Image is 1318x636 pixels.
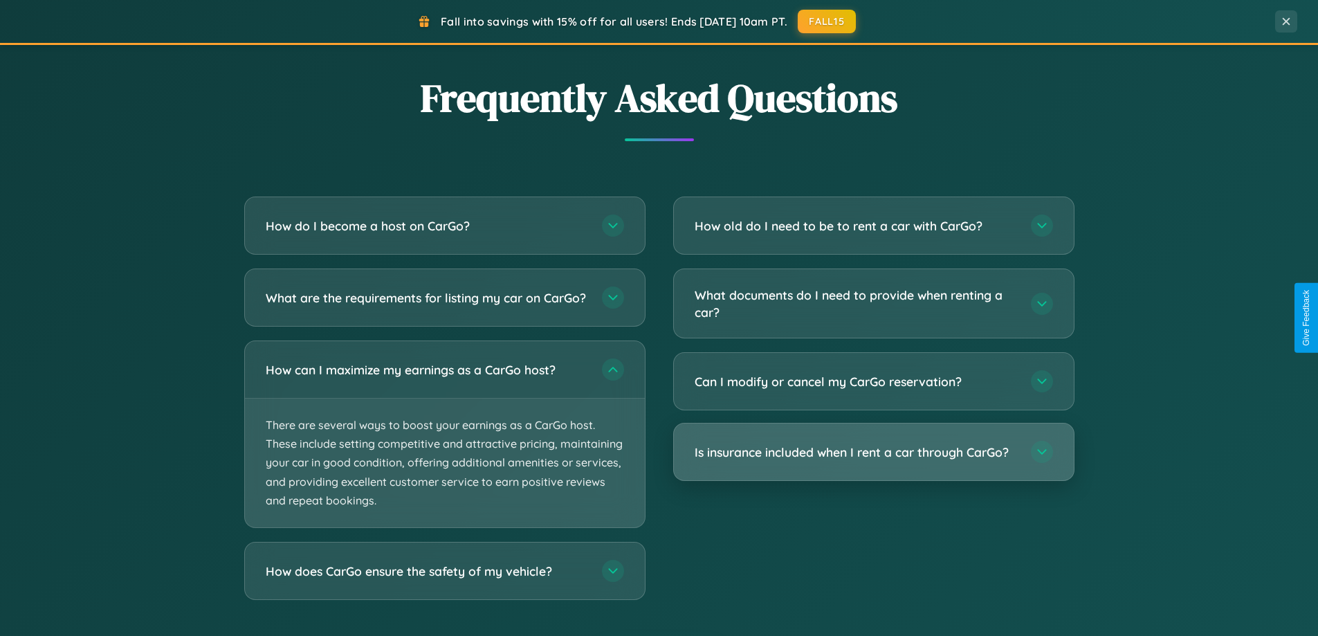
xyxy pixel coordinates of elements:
span: Fall into savings with 15% off for all users! Ends [DATE] 10am PT. [441,15,787,28]
h3: How can I maximize my earnings as a CarGo host? [266,361,588,379]
button: FALL15 [798,10,856,33]
h3: What are the requirements for listing my car on CarGo? [266,289,588,307]
div: Give Feedback [1301,290,1311,346]
p: There are several ways to boost your earnings as a CarGo host. These include setting competitive ... [245,399,645,527]
h3: How old do I need to be to rent a car with CarGo? [695,217,1017,235]
h3: How does CarGo ensure the safety of my vehicle? [266,563,588,580]
h3: How do I become a host on CarGo? [266,217,588,235]
h3: Is insurance included when I rent a car through CarGo? [695,444,1017,461]
h3: What documents do I need to provide when renting a car? [695,287,1017,320]
h2: Frequently Asked Questions [244,71,1074,125]
h3: Can I modify or cancel my CarGo reservation? [695,373,1017,390]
